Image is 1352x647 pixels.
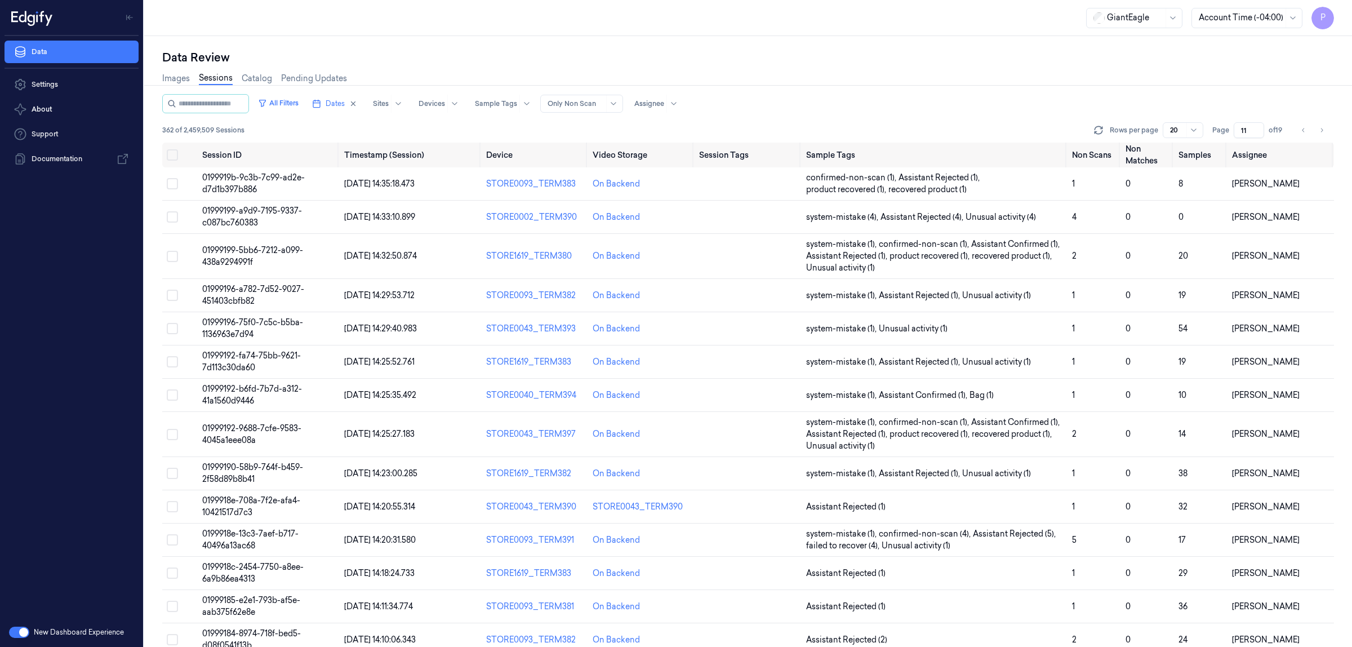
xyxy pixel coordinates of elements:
span: system-mistake (1) , [806,323,879,335]
span: 0 [1126,468,1131,478]
span: Assistant Rejected (5) , [973,528,1058,540]
button: Dates [308,95,362,113]
span: Assistant Rejected (4) , [880,211,966,223]
button: P [1311,7,1334,29]
span: 4 [1072,212,1077,222]
span: recovered product (1) , [972,250,1054,262]
span: 0199918c-2454-7750-a8ee-6a9b86ea4313 [202,562,304,584]
span: [PERSON_NAME] [1232,179,1300,189]
span: 19 [1178,357,1186,367]
div: STORE0093_TERM391 [486,534,584,546]
th: Timestamp (Session) [340,143,482,167]
span: [DATE] 14:25:52.761 [344,357,415,367]
a: Catalog [242,73,272,85]
th: Video Storage [588,143,695,167]
span: 0 [1126,357,1131,367]
button: Select row [167,568,178,579]
span: 1 [1072,390,1075,400]
span: Assistant Confirmed (1) , [879,389,969,401]
button: Go to previous page [1296,122,1311,138]
th: Non Scans [1068,143,1121,167]
span: [PERSON_NAME] [1232,635,1300,645]
div: STORE0093_TERM382 [486,290,584,302]
div: STORE0043_TERM390 [486,501,584,513]
span: Assistant Confirmed (1) , [971,416,1062,428]
div: STORE0040_TERM394 [486,389,584,401]
div: STORE1619_TERM382 [486,468,584,480]
span: 01999196-75f0-7c5c-b5ba-1136963e7d94 [202,317,303,339]
span: failed to recover (4) , [806,540,882,552]
span: 01999192-fa74-75bb-9621-7d113c30da60 [202,351,301,373]
button: Select row [167,429,178,440]
th: Session ID [198,143,340,167]
span: confirmed-non-scan (1) , [806,172,899,184]
span: Unusual activity (1) [806,262,875,274]
div: Data Review [162,50,1334,65]
span: Unusual activity (1) [962,356,1031,368]
div: On Backend [593,534,640,546]
span: 0 [1126,429,1131,439]
span: Page [1212,125,1229,135]
span: [PERSON_NAME] [1232,212,1300,222]
div: STORE0093_TERM381 [486,601,584,613]
button: Select row [167,356,178,367]
span: 1 [1072,323,1075,334]
div: STORE1619_TERM380 [486,250,584,262]
a: Images [162,73,190,85]
button: About [5,98,139,121]
div: On Backend [593,634,640,646]
span: of 19 [1269,125,1287,135]
span: [PERSON_NAME] [1232,502,1300,512]
span: system-mistake (1) , [806,238,879,250]
div: On Backend [593,389,640,401]
span: 1 [1072,357,1075,367]
button: Select row [167,323,178,334]
th: Assignee [1228,143,1334,167]
span: Assistant Rejected (1) [806,501,886,513]
span: Unusual activity (1) [962,290,1031,302]
span: [PERSON_NAME] [1232,601,1300,611]
span: 1 [1072,601,1075,611]
button: Select all [167,149,178,161]
span: [DATE] 14:25:35.492 [344,390,416,400]
span: [PERSON_NAME] [1232,468,1300,478]
span: 01999199-a9d9-7195-9337-c087bc760383 [202,206,302,228]
span: product recovered (1) , [890,250,972,262]
span: system-mistake (1) , [806,356,879,368]
span: Unusual activity (1) [879,323,948,335]
span: 1 [1072,290,1075,300]
div: On Backend [593,568,640,579]
span: 19 [1178,290,1186,300]
span: 01999192-9688-7cfe-9583-4045a1eee08a [202,423,301,445]
span: system-mistake (1) , [806,528,879,540]
a: Settings [5,73,139,96]
button: Go to next page [1314,122,1329,138]
div: On Backend [593,601,640,613]
span: Assistant Rejected (1) , [879,356,962,368]
span: [PERSON_NAME] [1232,290,1300,300]
nav: pagination [1296,122,1329,138]
span: 5 [1072,535,1077,545]
div: STORE0093_TERM382 [486,634,584,646]
span: system-mistake (1) , [806,468,879,480]
div: On Backend [593,211,640,223]
span: system-mistake (4) , [806,211,880,223]
button: Select row [167,251,178,262]
span: Assistant Rejected (1) [806,601,886,613]
button: Select row [167,468,178,479]
span: 0 [1126,179,1131,189]
span: Assistant Rejected (1) , [899,172,982,184]
div: STORE0043_TERM393 [486,323,584,335]
span: [DATE] 14:23:00.285 [344,468,417,478]
span: confirmed-non-scan (1) , [879,238,971,250]
button: Select row [167,389,178,401]
span: Assistant Rejected (1) , [879,468,962,480]
span: [PERSON_NAME] [1232,429,1300,439]
span: [DATE] 14:11:34.774 [344,601,413,611]
button: Select row [167,534,178,546]
div: On Backend [593,290,640,302]
span: recovered product (1) , [972,428,1054,440]
th: Device [482,143,588,167]
span: 1 [1072,468,1075,478]
span: 0 [1126,251,1131,261]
